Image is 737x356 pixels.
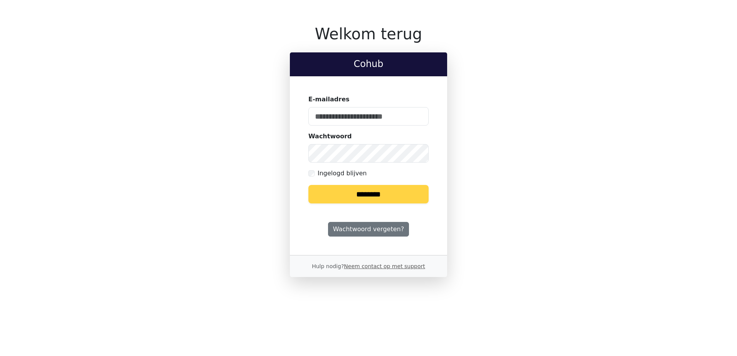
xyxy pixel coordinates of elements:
small: Hulp nodig? [312,263,425,269]
label: Wachtwoord [308,132,352,141]
h1: Welkom terug [290,25,447,43]
a: Neem contact op met support [344,263,425,269]
label: E-mailadres [308,95,350,104]
label: Ingelogd blijven [318,169,367,178]
a: Wachtwoord vergeten? [328,222,409,237]
h2: Cohub [296,59,441,70]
